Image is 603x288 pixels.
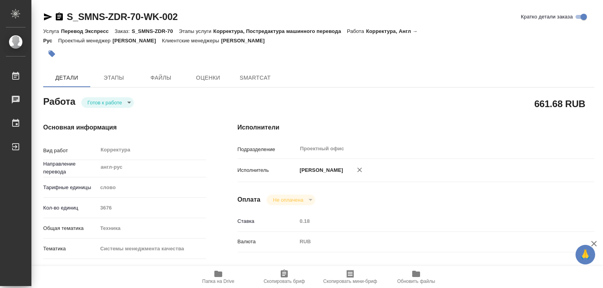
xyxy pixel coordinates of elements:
span: Оценки [189,73,227,83]
button: Не оплачена [270,197,305,203]
span: Кратко детали заказа [521,13,573,21]
div: Техника [97,222,206,235]
p: Перевод Экспресс [61,28,115,34]
div: RUB [297,235,565,248]
input: Пустое поле [97,202,206,213]
span: Обновить файлы [397,279,435,284]
input: Пустое поле [297,215,565,227]
p: Работа [347,28,366,34]
span: SmartCat [236,73,274,83]
p: S_SMNS-ZDR-70 [132,28,179,34]
a: S_SMNS-ZDR-70-WK-002 [67,11,178,22]
h4: Исполнители [238,123,594,132]
span: 🙏 [579,246,592,263]
p: Корректура, Постредактура машинного перевода [213,28,347,34]
button: Папка на Drive [185,266,251,288]
p: [PERSON_NAME] [221,38,270,44]
h4: Основная информация [43,123,206,132]
span: Файлы [142,73,180,83]
p: Ставка [238,217,297,225]
p: Клиентские менеджеры [162,38,221,44]
div: Системы менеджмента качества [97,242,206,255]
button: Скопировать бриф [251,266,317,288]
p: Услуга [43,28,61,34]
p: Подразделение [238,146,297,153]
span: Нотариальный заказ [55,265,104,273]
button: Обновить файлы [383,266,449,288]
span: Скопировать бриф [263,279,305,284]
p: Направление перевода [43,160,97,176]
button: Готов к работе [85,99,124,106]
span: Скопировать мини-бриф [323,279,377,284]
p: Тематика [43,245,97,253]
p: Вид работ [43,147,97,155]
p: Общая тематика [43,224,97,232]
button: Удалить исполнителя [351,161,368,179]
p: Проектный менеджер [58,38,112,44]
p: Кол-во единиц [43,204,97,212]
p: [PERSON_NAME] [297,166,343,174]
p: [PERSON_NAME] [113,38,162,44]
p: Этапы услуги [179,28,214,34]
p: Тарифные единицы [43,184,97,191]
div: Готов к работе [267,195,315,205]
span: Детали [48,73,86,83]
p: Исполнитель [238,166,297,174]
div: Готов к работе [81,97,134,108]
button: Скопировать ссылку для ЯМессенджера [43,12,53,22]
h2: Работа [43,94,75,108]
span: Папка на Drive [202,279,234,284]
p: Заказ: [115,28,132,34]
button: Скопировать ссылку [55,12,64,22]
button: 🙏 [576,245,595,264]
div: слово [97,181,206,194]
span: Этапы [95,73,133,83]
h4: Оплата [238,195,261,204]
button: Скопировать мини-бриф [317,266,383,288]
h2: 661.68 RUB [534,97,585,110]
button: Добавить тэг [43,45,60,62]
h4: Дополнительно [238,265,594,274]
p: Валюта [238,238,297,246]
